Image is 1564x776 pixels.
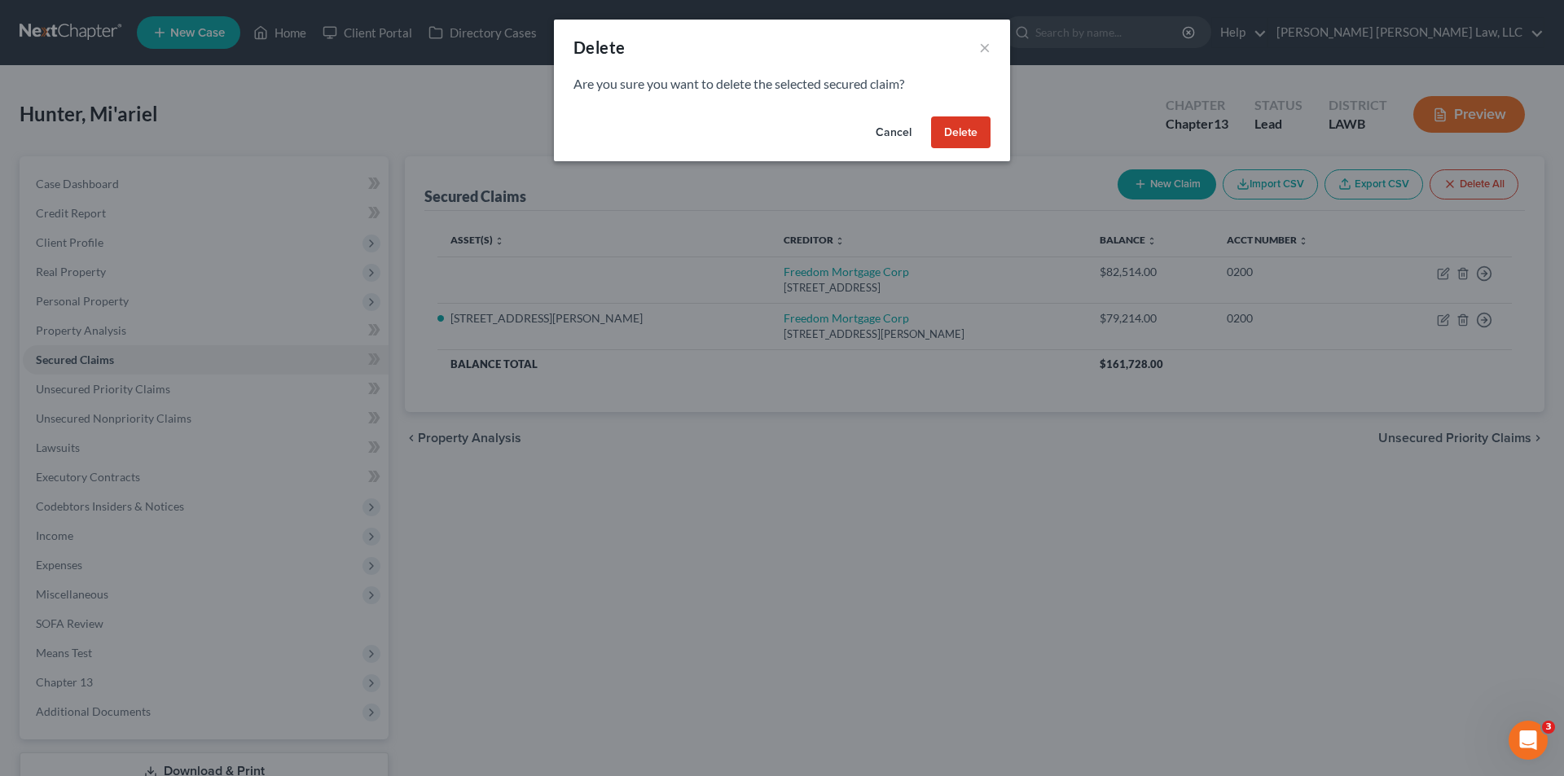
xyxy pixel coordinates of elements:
[931,116,991,149] button: Delete
[979,37,991,57] button: ×
[573,36,625,59] div: Delete
[573,75,991,94] p: Are you sure you want to delete the selected secured claim?
[1509,721,1548,760] iframe: Intercom live chat
[1542,721,1555,734] span: 3
[863,116,925,149] button: Cancel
